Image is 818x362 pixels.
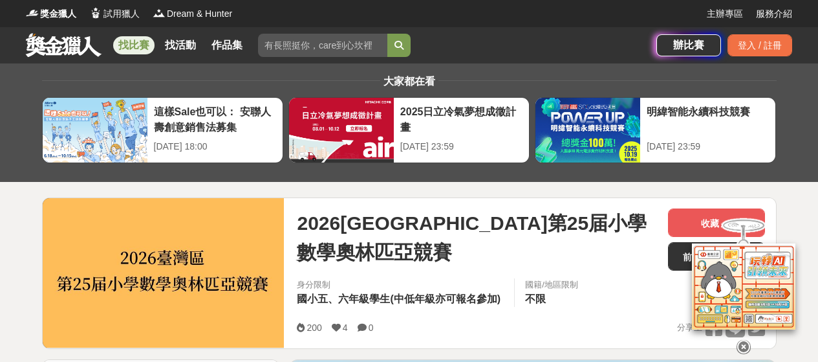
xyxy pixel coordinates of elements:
span: 試用獵人 [103,7,140,21]
button: 收藏 [668,209,765,237]
a: 找活動 [160,36,201,54]
span: 分享至 [677,318,702,337]
a: Logo試用獵人 [89,7,140,21]
a: 這樣Sale也可以： 安聯人壽創意銷售法募集[DATE] 18:00 [42,97,283,163]
img: d2146d9a-e6f6-4337-9592-8cefde37ba6b.png [692,243,795,330]
a: 主辦專區 [707,7,743,21]
span: 獎金獵人 [40,7,76,21]
a: 2025日立冷氣夢想成徵計畫[DATE] 23:59 [288,97,530,163]
a: 服務介紹 [756,7,792,21]
div: 這樣Sale也可以： 安聯人壽創意銷售法募集 [154,104,276,133]
div: [DATE] 23:59 [400,140,522,153]
span: 4 [343,322,348,333]
div: 明緯智能永續科技競賽 [647,104,769,133]
a: 作品集 [206,36,248,54]
img: Cover Image [43,198,285,348]
a: LogoDream & Hunter [153,7,232,21]
div: 國籍/地區限制 [525,278,578,291]
div: [DATE] 23:59 [647,140,769,153]
img: Logo [26,6,39,19]
a: 找比賽 [113,36,155,54]
div: 登入 / 註冊 [727,34,792,56]
span: 國小五、六年級學生(中低年級亦可報名參加) [297,293,500,304]
img: Logo [153,6,166,19]
a: 辦比賽 [656,34,721,56]
a: 明緯智能永續科技競賽[DATE] 23:59 [535,97,776,163]
span: Dream & Hunter [167,7,232,21]
div: [DATE] 18:00 [154,140,276,153]
a: Logo獎金獵人 [26,7,76,21]
div: 身分限制 [297,278,504,291]
span: 大家都在看 [380,76,438,87]
span: 2026[GEOGRAPHIC_DATA]第25届小學數學奧林匹亞競賽 [297,209,658,267]
div: 2025日立冷氣夢想成徵計畫 [400,104,522,133]
input: 有長照挺你，care到心坎裡！青春出手，拍出照顧 影音徵件活動 [258,34,387,57]
span: 不限 [525,293,546,304]
a: 前往比賽網站 [668,242,765,271]
span: 0 [369,322,374,333]
span: 200 [307,322,321,333]
img: Logo [89,6,102,19]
